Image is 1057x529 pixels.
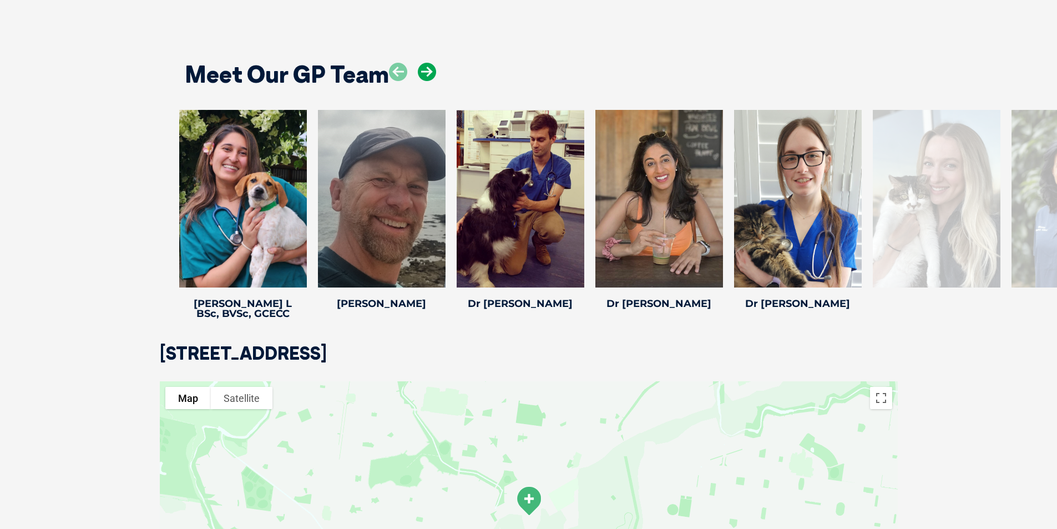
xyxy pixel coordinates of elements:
[211,387,272,409] button: Show satellite imagery
[165,387,211,409] button: Show street map
[457,299,584,309] h4: Dr [PERSON_NAME]
[185,63,389,86] h2: Meet Our GP Team
[595,299,723,309] h4: Dr [PERSON_NAME]
[318,299,446,309] h4: [PERSON_NAME]
[179,299,307,319] h4: [PERSON_NAME] L BSc, BVSc, GCECC
[870,387,892,409] button: Toggle fullscreen view
[734,299,862,309] h4: Dr [PERSON_NAME]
